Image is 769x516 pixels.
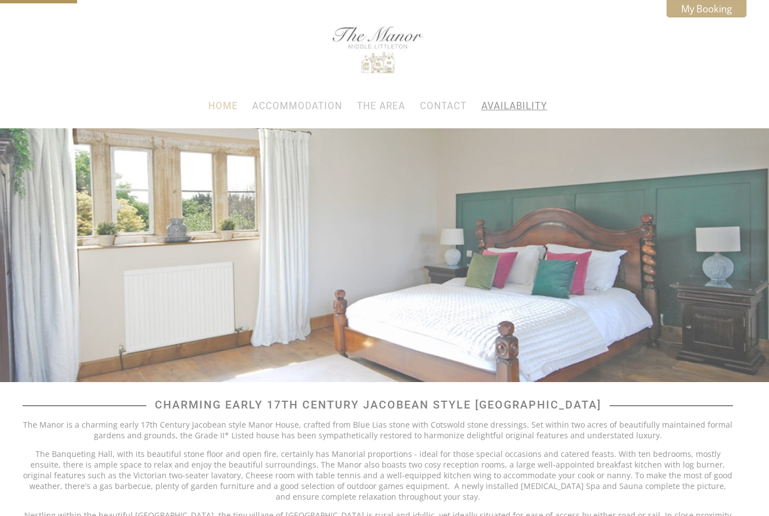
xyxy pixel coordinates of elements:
[307,22,448,78] img: The Manor
[146,398,610,411] span: Charming early 17th Century Jacobean style [GEOGRAPHIC_DATA]
[357,100,405,111] a: The Area
[208,100,238,111] a: Home
[420,100,467,111] a: Contact
[23,448,733,502] p: The Banqueting Hall, with its beautiful stone floor and open fire, certainly has Manorial proport...
[481,100,547,111] a: Availability
[252,100,342,111] a: Accommodation
[23,419,733,441] p: The Manor is a charming early 17th Century Jacobean style Manor House, crafted from Blue Lias sto...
